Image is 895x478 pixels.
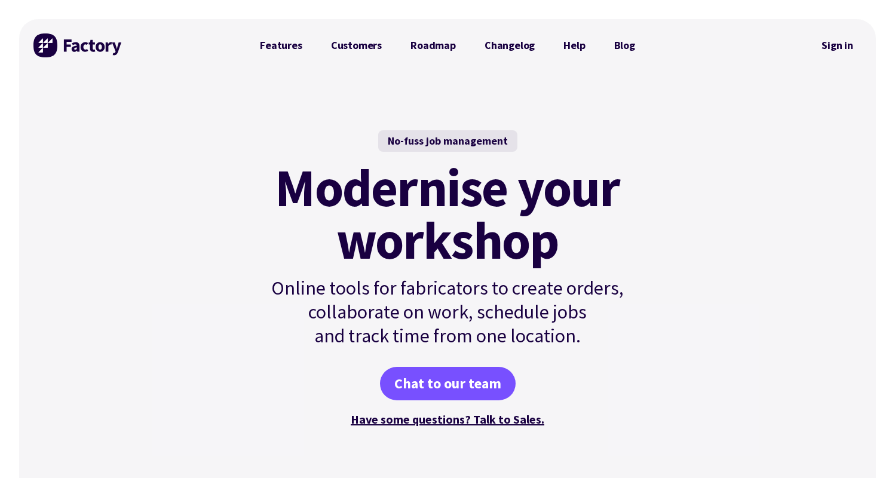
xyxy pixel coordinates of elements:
[33,33,123,57] img: Factory
[813,32,862,59] nav: Secondary Navigation
[351,412,544,427] a: Have some questions? Talk to Sales.
[246,33,317,57] a: Features
[396,33,470,57] a: Roadmap
[549,33,599,57] a: Help
[378,130,517,152] div: No-fuss job management
[600,33,649,57] a: Blog
[470,33,549,57] a: Changelog
[835,421,895,478] iframe: Chat Widget
[246,276,649,348] p: Online tools for fabricators to create orders, collaborate on work, schedule jobs and track time ...
[813,32,862,59] a: Sign in
[275,161,620,266] mark: Modernise your workshop
[317,33,396,57] a: Customers
[246,33,649,57] nav: Primary Navigation
[380,367,516,400] a: Chat to our team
